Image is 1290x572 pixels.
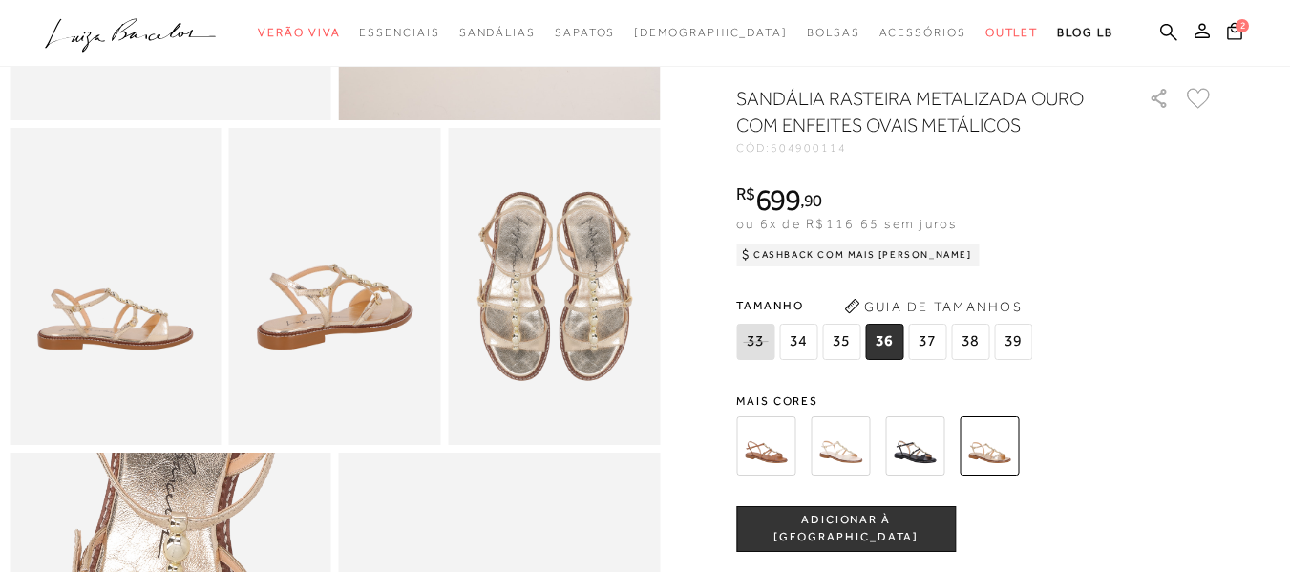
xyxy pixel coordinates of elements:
button: 2 [1221,21,1248,47]
button: Guia de Tamanhos [837,291,1028,322]
div: Cashback com Mais [PERSON_NAME] [736,244,980,266]
span: 33 [736,324,774,360]
a: categoryNavScreenReaderText [359,15,439,51]
span: Essenciais [359,26,439,39]
span: Outlet [985,26,1039,39]
button: ADICIONAR À [GEOGRAPHIC_DATA] [736,506,956,552]
a: BLOG LB [1057,15,1112,51]
i: R$ [736,185,755,202]
span: Mais cores [736,395,1214,407]
span: Sapatos [555,26,615,39]
a: categoryNavScreenReaderText [555,15,615,51]
span: 37 [908,324,946,360]
span: 36 [865,324,903,360]
img: SANDÁLIA RASTEIRA EM COURO PRETO COM ENFEITES OVAIS METÁLICOS [885,416,944,476]
div: CÓD: [736,142,1118,154]
h1: SANDÁLIA RASTEIRA METALIZADA OURO COM ENFEITES OVAIS METÁLICOS [736,85,1094,138]
span: ADICIONAR À [GEOGRAPHIC_DATA] [737,513,955,546]
span: Acessórios [879,26,966,39]
span: 34 [779,324,817,360]
span: Bolsas [807,26,860,39]
img: SANDÁLIA RASTEIRA EM COURO OFF WHITE COM ENFEITES OVAIS METÁLICOS [811,416,870,476]
a: categoryNavScreenReaderText [985,15,1039,51]
img: SANDÁLIA RASTEIRA EM COURO CARAMELO COM ENFEITES OVAIS METÁLICOS [736,416,795,476]
img: image [229,128,441,446]
img: SANDÁLIA RASTEIRA METALIZADA OURO COM ENFEITES OVAIS METÁLICOS [960,416,1019,476]
span: [DEMOGRAPHIC_DATA] [634,26,788,39]
a: categoryNavScreenReaderText [459,15,536,51]
span: 38 [951,324,989,360]
span: 699 [755,182,800,217]
span: 90 [804,190,822,210]
span: Sandálias [459,26,536,39]
span: 604900114 [771,141,847,155]
span: Tamanho [736,291,1037,320]
span: 35 [822,324,860,360]
a: categoryNavScreenReaderText [807,15,860,51]
i: , [800,192,822,209]
img: image [10,128,222,446]
a: categoryNavScreenReaderText [258,15,340,51]
a: categoryNavScreenReaderText [879,15,966,51]
span: 39 [994,324,1032,360]
a: noSubCategoriesText [634,15,788,51]
span: BLOG LB [1057,26,1112,39]
span: Verão Viva [258,26,340,39]
img: image [448,128,660,446]
span: 2 [1236,19,1249,32]
span: ou 6x de R$116,65 sem juros [736,216,957,231]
